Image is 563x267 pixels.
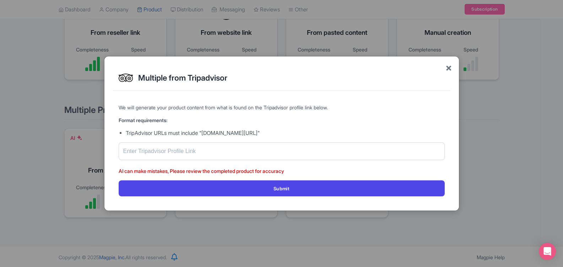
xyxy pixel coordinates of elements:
h2: Multiple from Tripadvisor [138,73,445,82]
li: TripAdvisor URLs must include "[DOMAIN_NAME][URL]" [126,129,445,137]
div: Open Intercom Messenger [539,243,556,260]
p: AI can make mistakes, Please review the completed product for accuracy [119,167,445,175]
strong: Format requirements: [119,117,168,123]
input: Enter Tripadvisor Profile Link [119,142,445,160]
p: We will generate your product content from what is found on the Tripadvisor profile link below. [119,104,445,111]
span: × [445,60,452,75]
button: Submit [119,180,445,196]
